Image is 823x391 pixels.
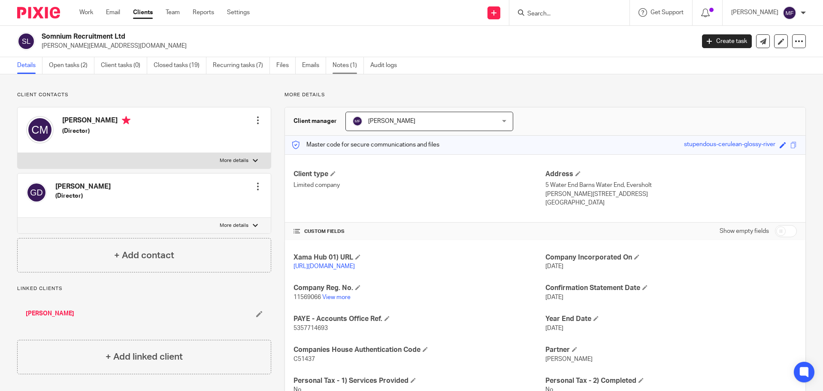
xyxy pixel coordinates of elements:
img: svg%3E [783,6,796,20]
label: Show empty fields [720,227,769,235]
h5: (Director) [55,192,111,200]
p: 5 Water End Barns Water End, Eversholt [545,181,797,189]
span: [DATE] [545,325,563,331]
p: More details [284,92,806,98]
a: Create task [702,34,752,48]
a: Settings [227,8,250,17]
h4: + Add contact [114,249,174,262]
h4: Company Incorporated On [545,253,797,262]
h4: [PERSON_NAME] [62,116,130,127]
h3: Client manager [293,117,337,125]
a: Closed tasks (19) [154,57,206,74]
a: Audit logs [370,57,403,74]
a: Client tasks (0) [101,57,147,74]
h4: PAYE - Accounts Office Ref. [293,315,545,324]
h4: Companies House Authentication Code [293,345,545,354]
a: [PERSON_NAME] [26,309,74,318]
a: Team [166,8,180,17]
img: svg%3E [352,116,363,126]
h4: [PERSON_NAME] [55,182,111,191]
p: Client contacts [17,92,271,98]
div: stupendous-cerulean-glossy-river [684,140,775,150]
span: [PERSON_NAME] [368,118,415,124]
p: Limited company [293,181,545,189]
a: Email [106,8,120,17]
h4: CUSTOM FIELDS [293,228,545,235]
span: 11569066 [293,294,321,300]
img: svg%3E [26,116,54,144]
p: Linked clients [17,285,271,292]
a: Work [79,8,93,17]
h4: Address [545,170,797,179]
span: [DATE] [545,263,563,269]
a: Files [276,57,296,74]
span: 5357714693 [293,325,328,331]
h4: Company Reg. No. [293,284,545,293]
img: svg%3E [26,182,47,203]
p: [GEOGRAPHIC_DATA] [545,199,797,207]
p: [PERSON_NAME][EMAIL_ADDRESS][DOMAIN_NAME] [42,42,689,50]
a: [URL][DOMAIN_NAME] [293,263,355,269]
a: Reports [193,8,214,17]
span: [PERSON_NAME] [545,356,593,362]
i: Primary [122,116,130,125]
h4: Personal Tax - 1) Services Provided [293,376,545,385]
a: Notes (1) [333,57,364,74]
img: Pixie [17,7,60,18]
p: [PERSON_NAME][STREET_ADDRESS] [545,190,797,199]
p: Master code for secure communications and files [291,141,439,149]
a: View more [322,294,351,300]
input: Search [526,10,604,18]
h4: Client type [293,170,545,179]
p: More details [220,222,248,229]
p: [PERSON_NAME] [731,8,778,17]
h4: Year End Date [545,315,797,324]
p: More details [220,157,248,164]
a: Recurring tasks (7) [213,57,270,74]
a: Emails [302,57,326,74]
h4: + Add linked client [106,350,183,364]
a: Open tasks (2) [49,57,94,74]
h5: (Director) [62,127,130,135]
h2: Somnium Recruitment Ltd [42,32,560,41]
span: C51437 [293,356,315,362]
h4: Confirmation Statement Date [545,284,797,293]
span: Get Support [651,9,684,15]
img: svg%3E [17,32,35,50]
h4: Personal Tax - 2) Completed [545,376,797,385]
span: [DATE] [545,294,563,300]
h4: Xama Hub 01) URL [293,253,545,262]
a: Clients [133,8,153,17]
a: Details [17,57,42,74]
h4: Partner [545,345,797,354]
